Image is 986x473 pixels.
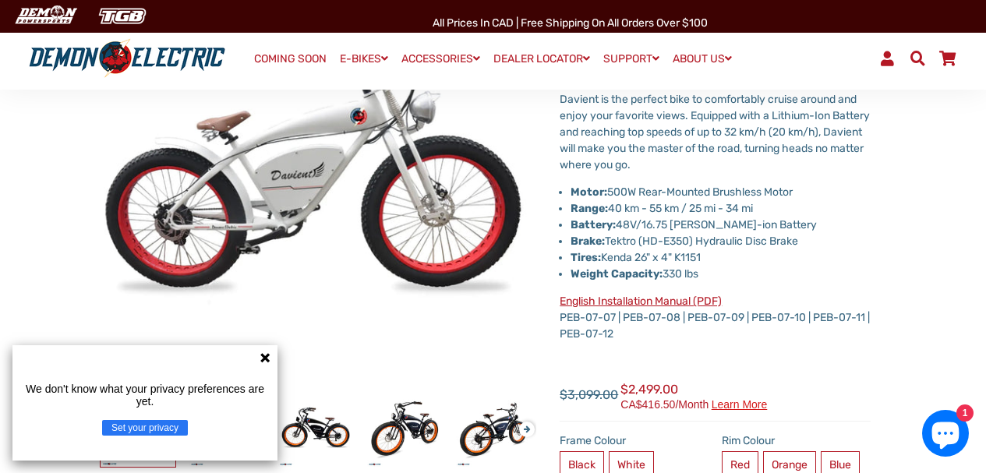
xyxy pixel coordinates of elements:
a: English Installation Manual (PDF) [560,295,722,308]
strong: Weight Capacity: [571,267,663,281]
span: 48V/16.75 [PERSON_NAME]-ion Battery [571,218,817,231]
span: $3,099.00 [560,386,618,404]
img: Demon Electric [8,3,83,29]
a: COMING SOON [249,48,332,70]
strong: Motor: [571,185,607,199]
strong: Brake: [571,235,605,248]
inbox-online-store-chat: Shopify online store chat [917,410,974,461]
span: All Prices in CAD | Free shipping on all orders over $100 [433,16,708,30]
strong: Battery: [571,218,616,231]
label: Rim Colour [722,432,871,449]
span: PEB-07-07 | PEB-07-08 | PEB-07-09 | PEB-07-10 | PEB-07-11 | PEB-07-12 [560,295,870,341]
p: Vintage design, powered by Modern Technology, exceeding expectations by all measures. Davient is ... [560,9,871,173]
button: Set your privacy [102,420,188,436]
a: DEALER LOCATOR [488,48,595,70]
span: Tektro (HD-E350) Hydraulic Disc Brake [571,235,798,248]
p: 330 lbs [571,266,871,282]
strong: Range: [571,202,608,215]
img: Demon Electric logo [23,38,231,79]
p: We don't know what your privacy preferences are yet. [19,383,271,408]
span: $2,499.00 [620,380,767,410]
a: ACCESSORIES [396,48,486,70]
strong: Tires: [571,251,601,264]
img: Davient Cruiser eBike - Demon Electric [367,392,442,467]
a: ABOUT US [667,48,737,70]
button: Next [519,414,528,432]
a: SUPPORT [598,48,665,70]
span: Kenda 26" x 4" K1151 [571,251,701,264]
a: E-BIKES [334,48,394,70]
span: 40 km - 55 km / 25 mi - 34 mi [571,202,753,215]
span: 500W Rear-Mounted Brushless Motor [607,185,793,199]
img: Davient Cruiser eBike - Demon Electric [456,392,531,467]
label: Frame Colour [560,432,709,449]
img: TGB Canada [90,3,154,29]
img: Davient Cruiser eBike - Demon Electric [278,392,353,467]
